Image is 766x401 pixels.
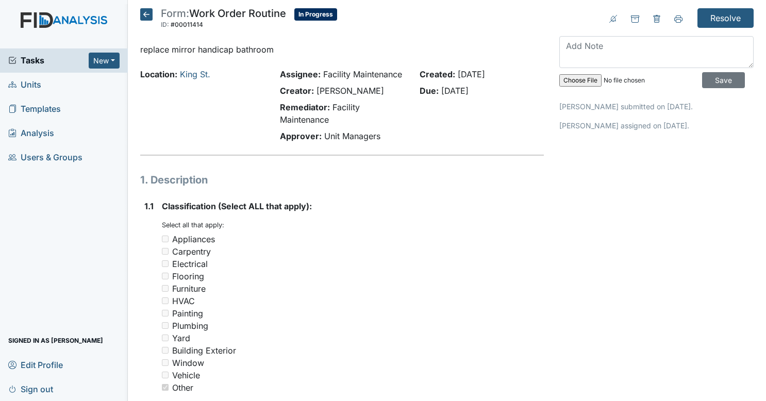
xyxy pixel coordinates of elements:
a: Tasks [8,54,89,66]
button: New [89,53,120,69]
strong: Location: [140,69,177,79]
small: Select all that apply: [162,221,224,229]
strong: Approver: [280,131,322,141]
div: Building Exterior [172,344,236,357]
span: [DATE] [441,86,469,96]
p: [PERSON_NAME] submitted on [DATE]. [559,101,754,112]
span: Classification (Select ALL that apply): [162,201,312,211]
h1: 1. Description [140,172,544,188]
input: Resolve [697,8,754,28]
span: #00011414 [171,21,203,28]
span: Users & Groups [8,149,82,165]
span: Templates [8,101,61,117]
div: Window [172,357,204,369]
input: Save [702,72,745,88]
div: Appliances [172,233,215,245]
strong: Creator: [280,86,314,96]
input: Carpentry [162,248,169,255]
div: Furniture [172,282,206,295]
input: Other [162,384,169,391]
span: Form: [161,7,189,20]
input: Electrical [162,260,169,267]
input: Appliances [162,236,169,242]
input: Vehicle [162,372,169,378]
input: Plumbing [162,322,169,329]
div: Work Order Routine [161,8,286,31]
strong: Due: [420,86,439,96]
input: HVAC [162,297,169,304]
input: Window [162,359,169,366]
div: Carpentry [172,245,211,258]
span: [PERSON_NAME] [317,86,384,96]
p: replace mirror handicap bathroom [140,43,544,56]
label: 1.1 [144,200,154,212]
input: Painting [162,310,169,316]
div: Painting [172,307,203,320]
div: Yard [172,332,190,344]
span: Unit Managers [324,131,380,141]
div: HVAC [172,295,195,307]
span: [DATE] [458,69,485,79]
div: Vehicle [172,369,200,381]
div: Electrical [172,258,208,270]
span: In Progress [294,8,337,21]
div: Flooring [172,270,204,282]
span: Units [8,77,41,93]
span: Analysis [8,125,54,141]
span: Signed in as [PERSON_NAME] [8,332,103,348]
p: [PERSON_NAME] assigned on [DATE]. [559,120,754,131]
span: Sign out [8,381,53,397]
input: Building Exterior [162,347,169,354]
span: ID: [161,21,169,28]
a: King St. [180,69,210,79]
div: Plumbing [172,320,208,332]
div: Other [172,381,193,394]
span: Edit Profile [8,357,63,373]
span: Facility Maintenance [323,69,402,79]
strong: Assignee: [280,69,321,79]
input: Flooring [162,273,169,279]
input: Furniture [162,285,169,292]
strong: Created: [420,69,455,79]
strong: Remediator: [280,102,330,112]
input: Yard [162,335,169,341]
